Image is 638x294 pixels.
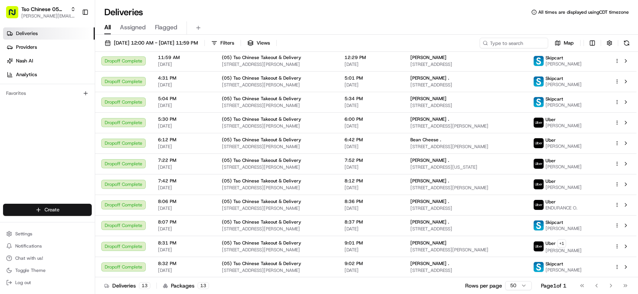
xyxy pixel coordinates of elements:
span: (05) Tso Chinese Takeout & Delivery [222,178,301,184]
button: Start new chat [129,75,139,84]
span: 8:36 PM [345,198,398,205]
button: Refresh [621,38,632,48]
div: 💻 [64,111,70,117]
span: [DATE] [345,205,398,211]
span: [STREET_ADDRESS][PERSON_NAME] [222,267,332,273]
div: Favorites [3,87,92,99]
span: [STREET_ADDRESS][PERSON_NAME] [222,123,332,129]
img: Nash [8,8,23,23]
span: Settings [15,231,32,237]
span: [STREET_ADDRESS][PERSON_NAME] [222,82,332,88]
span: Deliveries [16,30,38,37]
span: [DATE] [345,185,398,191]
span: (05) Tso Chinese Takeout & Delivery [222,54,301,61]
span: [DATE] [345,164,398,170]
a: 💻API Documentation [61,107,125,121]
input: Type to search [480,38,548,48]
img: profile_skipcart_partner.png [534,262,544,272]
span: 5:04 PM [158,96,210,102]
span: [PERSON_NAME][EMAIL_ADDRESS][DOMAIN_NAME] [21,13,76,19]
span: ENDURANCE O. [545,205,577,211]
span: Skipcart [545,75,563,81]
img: 1736555255976-a54dd68f-1ca7-489b-9aae-adbdc363a1c4 [8,73,21,86]
img: uber-new-logo.jpeg [534,179,544,189]
a: Nash AI [3,55,95,67]
span: [STREET_ADDRESS] [410,205,521,211]
span: [STREET_ADDRESS][PERSON_NAME] [222,185,332,191]
span: [DATE] [345,247,398,253]
span: 8:31 PM [158,240,210,246]
span: 8:07 PM [158,219,210,225]
img: profile_skipcart_partner.png [534,220,544,230]
span: 4:31 PM [158,75,210,81]
span: 11:59 AM [158,54,210,61]
span: Knowledge Base [15,110,58,118]
span: 8:06 PM [158,198,210,205]
span: (05) Tso Chinese Takeout & Delivery [222,198,301,205]
span: 8:32 PM [158,260,210,267]
span: Skipcart [545,55,563,61]
span: [STREET_ADDRESS] [410,226,521,232]
span: [DATE] [158,123,210,129]
span: [DATE] [345,61,398,67]
span: (05) Tso Chinese Takeout & Delivery [222,240,301,246]
span: [PERSON_NAME] [545,248,582,254]
span: 6:42 PM [345,137,398,143]
span: (05) Tso Chinese Takeout & Delivery [222,157,301,163]
span: 5:34 PM [345,96,398,102]
span: Uber [545,178,556,184]
span: 7:42 PM [158,178,210,184]
div: 13 [139,282,150,289]
span: [DATE] [158,102,210,109]
span: [STREET_ADDRESS][PERSON_NAME] [222,144,332,150]
button: Toggle Theme [3,265,92,276]
button: Create [3,204,92,216]
img: profile_skipcart_partner.png [534,56,544,66]
span: [PERSON_NAME] [545,102,582,108]
img: uber-new-logo.jpeg [534,200,544,210]
span: 12:29 PM [345,54,398,61]
span: (05) Tso Chinese Takeout & Delivery [222,137,301,143]
span: [PERSON_NAME] . [410,198,449,205]
span: [PERSON_NAME] [545,184,582,190]
span: All times are displayed using CDT timezone [538,9,629,15]
span: 5:30 PM [158,116,210,122]
span: 6:12 PM [158,137,210,143]
span: [STREET_ADDRESS][PERSON_NAME] [222,247,332,253]
span: (05) Tso Chinese Takeout & Delivery [222,260,301,267]
button: Filters [208,38,238,48]
img: uber-new-logo.jpeg [534,118,544,128]
span: [STREET_ADDRESS][US_STATE] [410,164,521,170]
span: [PERSON_NAME] . [410,219,449,225]
span: [DATE] [345,82,398,88]
span: Uber [545,137,556,143]
span: Assigned [120,23,146,32]
div: Start new chat [26,73,125,80]
span: [DATE] [345,123,398,129]
button: Tso Chinese 05 [PERSON_NAME] [21,5,67,13]
span: [PERSON_NAME] [545,267,582,273]
span: [PERSON_NAME] [545,225,582,232]
span: [STREET_ADDRESS][PERSON_NAME] [410,185,521,191]
span: [DATE] [345,144,398,150]
span: [DATE] [158,185,210,191]
button: Map [551,38,577,48]
span: [DATE] [158,267,210,273]
span: 8:37 PM [345,219,398,225]
span: [DATE] [158,205,210,211]
div: 13 [198,282,209,289]
span: [PERSON_NAME] [410,240,447,246]
div: Page 1 of 1 [541,282,566,289]
span: [DATE] [158,247,210,253]
span: [STREET_ADDRESS][PERSON_NAME] [410,247,521,253]
span: 7:52 PM [345,157,398,163]
span: [PERSON_NAME] [545,164,582,170]
span: [DATE] [158,226,210,232]
span: [PERSON_NAME] . [410,157,449,163]
span: [STREET_ADDRESS][PERSON_NAME] [410,123,521,129]
span: [PERSON_NAME] [410,54,447,61]
span: [DATE] [345,267,398,273]
span: [DATE] [345,102,398,109]
span: [PERSON_NAME] . [410,116,449,122]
